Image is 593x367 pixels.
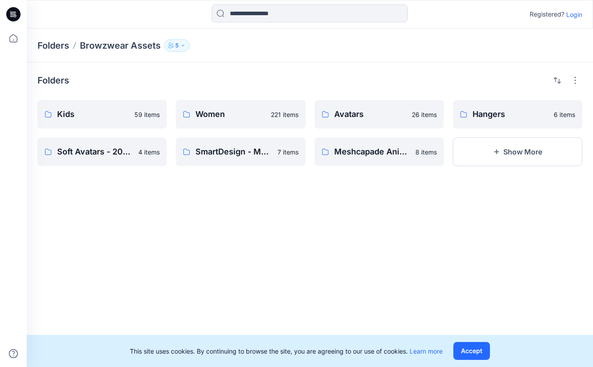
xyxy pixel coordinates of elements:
[80,39,161,52] p: Browzwear Assets
[37,39,69,52] a: Folders
[334,146,410,158] p: Meshcapade Animated Avatars
[334,108,406,121] p: Avatars
[453,342,490,360] button: Accept
[57,146,133,158] p: Soft Avatars - 2023.2
[134,110,160,119] p: 59 items
[271,110,299,119] p: 221 items
[412,110,437,119] p: 26 items
[176,138,305,166] a: SmartDesign - May Edition7 items
[530,9,564,20] p: Registered?
[176,100,305,129] a: Women221 items
[57,108,129,121] p: Kids
[164,39,190,52] button: 5
[566,10,582,19] p: Login
[130,346,443,356] p: This site uses cookies. By continuing to browse the site, you are agreeing to our use of cookies.
[37,100,167,129] a: Kids59 items
[315,138,444,166] a: Meshcapade Animated Avatars8 items
[195,108,265,121] p: Women
[453,138,582,166] button: Show More
[278,147,299,157] p: 7 items
[138,147,160,157] p: 4 items
[473,108,548,121] p: Hangers
[195,146,272,158] p: SmartDesign - May Edition
[554,110,575,119] p: 6 items
[315,100,444,129] a: Avatars26 items
[37,75,69,86] h4: Folders
[37,138,167,166] a: Soft Avatars - 2023.24 items
[410,347,443,355] a: Learn more
[453,100,582,129] a: Hangers6 items
[175,41,178,50] p: 5
[415,147,437,157] p: 8 items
